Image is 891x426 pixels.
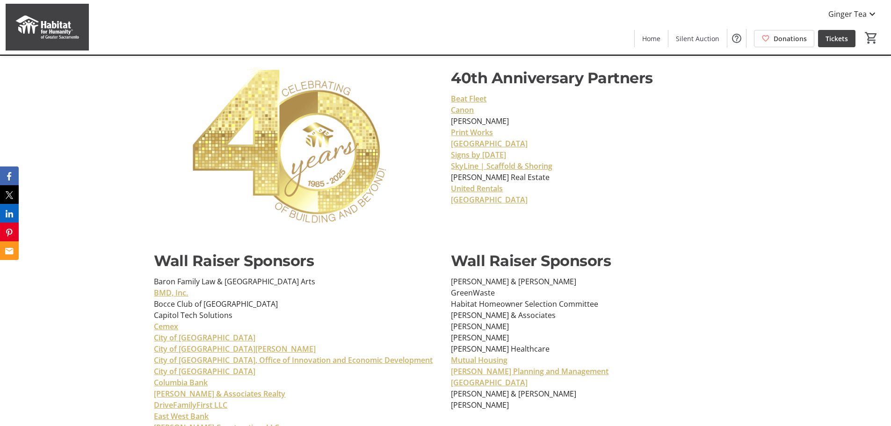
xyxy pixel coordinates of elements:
[451,343,737,354] p: [PERSON_NAME] Healthcare
[451,332,737,343] p: [PERSON_NAME]
[154,288,188,298] a: BMD, Inc.
[154,355,433,365] a: City of [GEOGRAPHIC_DATA], Office of Innovation and Economic Development
[451,172,737,183] p: [PERSON_NAME] Real Estate
[676,34,719,43] span: Silent Auction
[451,116,737,127] p: [PERSON_NAME]
[154,344,316,354] a: City of [GEOGRAPHIC_DATA][PERSON_NAME]
[821,7,885,22] button: Ginger Tea
[451,298,737,310] p: Habitat Homeowner Selection Committee
[154,389,285,399] a: [PERSON_NAME] & Associates Realty
[774,34,807,43] span: Donations
[635,30,668,47] a: Home
[754,30,814,47] a: Donations
[451,127,493,137] a: Print Works
[154,377,208,388] a: Columbia Bank
[828,8,867,20] span: Ginger Tea
[451,287,737,298] p: GreenWaste
[451,321,737,332] p: [PERSON_NAME]
[451,366,608,376] a: [PERSON_NAME] Planning and Management
[668,30,727,47] a: Silent Auction
[642,34,660,43] span: Home
[154,411,209,421] a: East West Bank
[154,67,440,228] img: undefined
[451,252,611,270] span: Wall Raiser Sponsors
[154,276,440,287] p: Baron Family Law & [GEOGRAPHIC_DATA] Arts
[451,377,528,388] a: [GEOGRAPHIC_DATA]
[451,276,737,287] p: [PERSON_NAME] & [PERSON_NAME]
[451,150,506,160] a: Signs by [DATE]
[451,138,528,149] a: [GEOGRAPHIC_DATA]
[727,29,746,48] button: Help
[451,94,486,104] a: Beat Fleet
[154,298,440,310] p: Bocce Club of [GEOGRAPHIC_DATA]
[451,105,474,115] a: Canon
[451,67,737,89] p: 40th Anniversary Partners
[154,321,178,332] a: Cemex
[451,183,503,194] a: United Rentals
[451,161,552,171] a: SkyLine | Scaffold & Shoring
[154,252,314,270] span: Wall Raiser Sponsors
[863,29,880,46] button: Cart
[154,400,227,410] a: DriveFamilyFirst LLC
[451,195,528,205] a: [GEOGRAPHIC_DATA]
[451,388,737,399] p: [PERSON_NAME] & [PERSON_NAME]
[154,310,440,321] p: Capitol Tech Solutions
[826,34,848,43] span: Tickets
[451,399,737,411] p: [PERSON_NAME]
[154,332,255,343] a: City of [GEOGRAPHIC_DATA]
[6,4,89,51] img: Habitat for Humanity of Greater Sacramento's Logo
[451,310,737,321] p: [PERSON_NAME] & Associates
[451,355,507,365] a: Mutual Housing
[154,366,255,376] a: City of [GEOGRAPHIC_DATA]
[818,30,855,47] a: Tickets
